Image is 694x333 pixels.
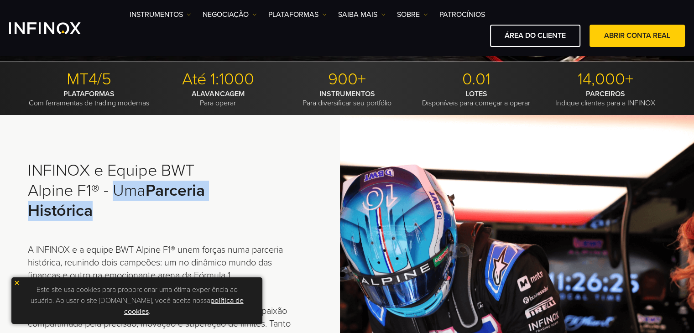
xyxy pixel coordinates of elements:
[28,89,150,108] p: Com ferramentas de trading modernas
[319,89,375,99] strong: INSTRUMENTOS
[28,244,296,282] p: A INFINOX e a equipe BWT Alpine F1® unem forças numa parceria histórica, reunindo dois campeões: ...
[415,89,537,108] p: Disponíveis para começar a operar
[338,9,386,20] a: Saiba mais
[9,22,102,34] a: INFINOX Logo
[544,69,667,89] p: 14,000+
[16,282,258,319] p: Este site usa cookies para proporcionar uma ótima experiência ao usuário. Ao usar o site [DOMAIN_...
[28,69,150,89] p: MT4/5
[28,161,233,221] h2: INFINOX e Equipe BWT Alpine F1® - Uma
[203,9,257,20] a: NEGOCIAÇÃO
[544,89,667,108] p: Indique clientes para a INFINOX
[157,69,279,89] p: Até 1:1000
[397,9,428,20] a: SOBRE
[465,89,487,99] strong: LOTES
[286,89,408,108] p: Para diversificar seu portfólio
[192,89,245,99] strong: ALAVANCAGEM
[28,181,205,220] strong: Parceria Histórica
[157,89,279,108] p: Para operar
[586,89,625,99] strong: PARCEIROS
[590,25,685,47] a: ABRIR CONTA REAL
[130,9,191,20] a: Instrumentos
[63,89,115,99] strong: PLATAFORMAS
[415,69,537,89] p: 0.01
[14,280,20,286] img: yellow close icon
[490,25,580,47] a: ÁREA DO CLIENTE
[268,9,327,20] a: PLATAFORMAS
[439,9,485,20] a: Patrocínios
[286,69,408,89] p: 900+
